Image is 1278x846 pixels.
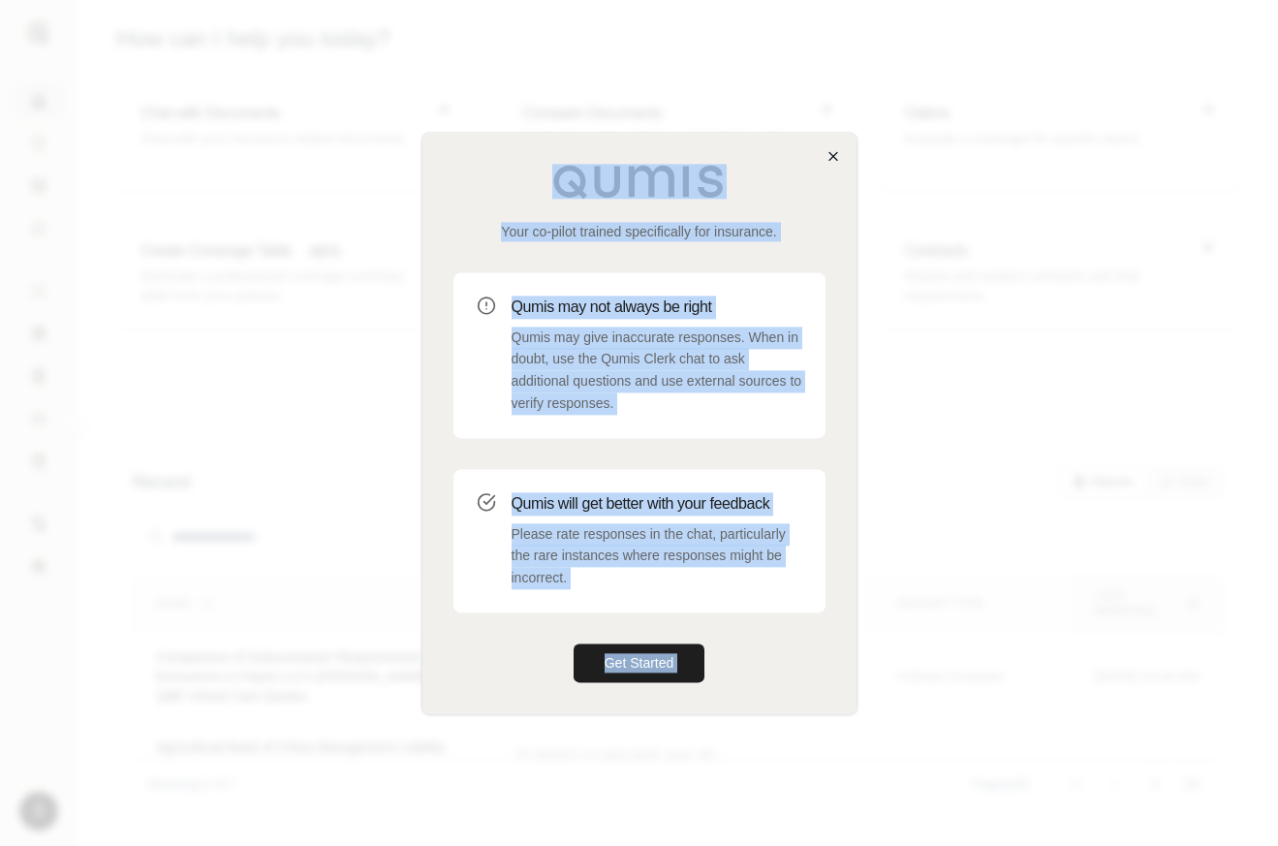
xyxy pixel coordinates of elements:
[512,296,802,319] h3: Qumis may not always be right
[453,222,826,241] p: Your co-pilot trained specifically for insurance.
[512,492,802,516] h3: Qumis will get better with your feedback
[512,523,802,589] p: Please rate responses in the chat, particularly the rare instances where responses might be incor...
[574,643,705,682] button: Get Started
[552,164,727,199] img: Qumis Logo
[512,327,802,415] p: Qumis may give inaccurate responses. When in doubt, use the Qumis Clerk chat to ask additional qu...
